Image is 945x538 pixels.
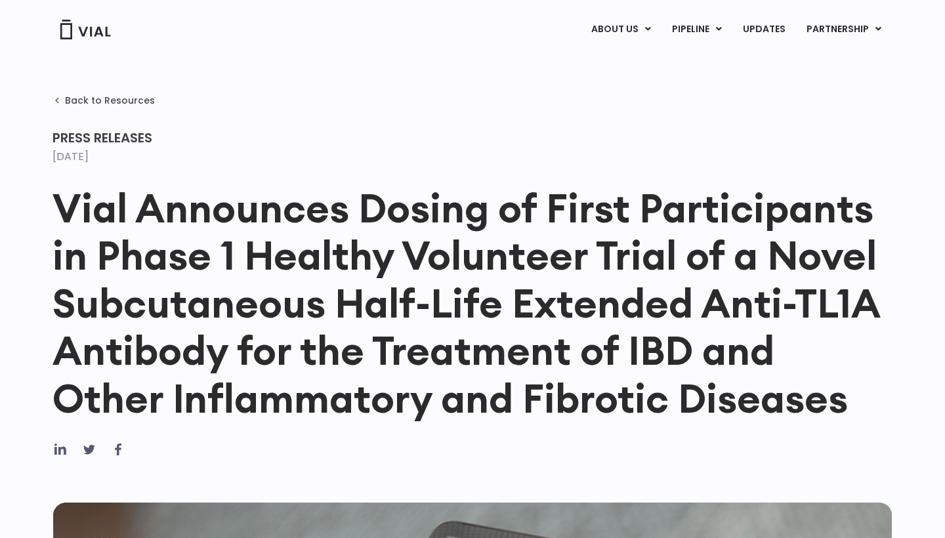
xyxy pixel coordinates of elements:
span: Press Releases [52,129,152,147]
a: PIPELINEMenu Toggle [661,18,732,41]
div: Share on facebook [110,442,126,457]
span: Back to Resources [65,95,155,106]
div: Share on linkedin [52,442,68,457]
a: UPDATES [732,18,795,41]
img: Vial Logo [59,20,112,39]
a: Back to Resources [52,95,155,106]
a: ABOUT USMenu Toggle [581,18,661,41]
h1: Vial Announces Dosing of First Participants in Phase 1 Healthy Volunteer Trial of a Novel Subcuta... [52,184,892,422]
div: Share on twitter [81,442,97,457]
time: [DATE] [52,149,89,164]
a: PARTNERSHIPMenu Toggle [796,18,892,41]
